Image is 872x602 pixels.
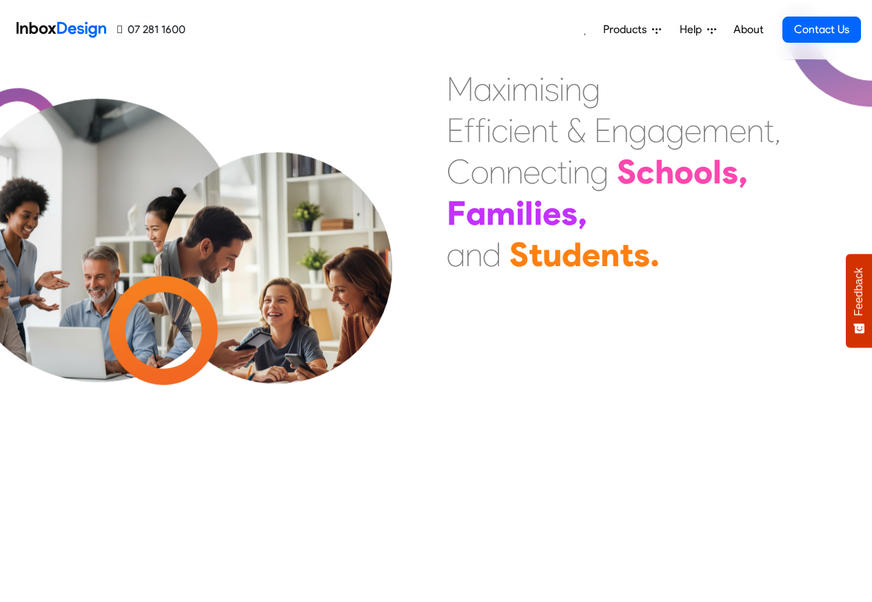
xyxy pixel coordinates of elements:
div: n [611,110,629,151]
div: g [582,68,600,110]
a: Products [598,16,667,43]
div: l [713,151,722,192]
div: l [525,192,534,234]
button: Feedback - Show survey [846,254,872,348]
div: s [545,68,559,110]
div: s [633,234,650,275]
div: x [492,68,506,110]
div: m [511,68,539,110]
div: n [506,151,523,192]
div: e [514,110,531,151]
div: C [447,151,471,192]
a: Contact Us [782,17,861,43]
div: a [466,192,486,234]
div: e [582,234,600,275]
div: o [693,151,713,192]
div: Maximising Efficient & Engagement, Connecting Schools, Families, and Students. [447,68,781,275]
div: s [561,192,578,234]
div: t [557,151,567,192]
div: n [573,151,590,192]
div: g [666,110,685,151]
div: a [474,68,492,110]
div: i [506,68,511,110]
div: c [636,151,655,192]
span: Feedback [853,268,865,316]
div: e [543,192,561,234]
div: M [447,68,474,110]
div: i [516,192,525,234]
div: c [540,151,557,192]
div: m [486,192,516,234]
div: t [620,234,633,275]
span: Help [680,21,707,38]
div: , [578,192,587,234]
div: n [565,68,582,110]
div: c [491,110,508,151]
div: a [447,234,465,275]
div: a [647,110,666,151]
div: f [475,110,486,151]
div: , [738,151,748,192]
div: F [447,192,466,234]
div: i [539,68,545,110]
div: o [471,151,489,192]
div: i [559,68,565,110]
div: e [685,110,702,151]
div: n [600,234,620,275]
div: t [764,110,774,151]
div: o [674,151,693,192]
div: i [534,192,543,234]
div: t [529,234,543,275]
a: 07 281 1600 [117,21,185,38]
div: E [594,110,611,151]
div: i [508,110,514,151]
div: & [567,110,586,151]
div: f [464,110,475,151]
div: h [655,151,674,192]
div: g [590,151,609,192]
div: , [774,110,781,151]
span: Products [603,21,652,38]
div: s [722,151,738,192]
div: g [629,110,647,151]
div: d [483,234,501,275]
a: Help [674,16,722,43]
div: n [465,234,483,275]
div: m [702,110,729,151]
div: d [562,234,582,275]
a: About [729,16,767,43]
div: n [531,110,548,151]
img: parents_with_child.png [132,150,421,439]
div: n [489,151,506,192]
div: t [548,110,558,151]
div: i [567,151,573,192]
div: n [747,110,764,151]
div: u [543,234,562,275]
div: e [729,110,747,151]
div: i [486,110,491,151]
div: S [617,151,636,192]
div: E [447,110,464,151]
div: . [650,234,660,275]
div: e [523,151,540,192]
div: S [509,234,529,275]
